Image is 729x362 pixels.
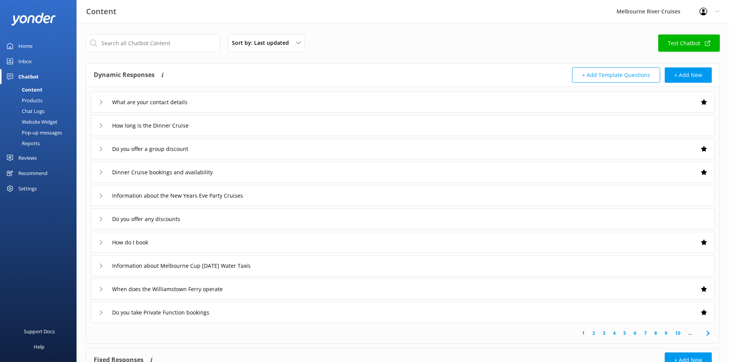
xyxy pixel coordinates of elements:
[5,127,77,138] a: Pop-up messages
[630,329,640,337] a: 6
[86,5,116,18] h3: Content
[232,39,294,47] span: Sort by: Last updated
[599,329,609,337] a: 3
[18,54,32,69] div: Inbox
[94,67,155,83] h4: Dynamic Responses
[665,67,712,83] button: + Add New
[18,165,47,181] div: Recommend
[5,138,77,149] a: Reports
[5,127,62,138] div: Pop-up messages
[589,329,599,337] a: 2
[5,106,44,116] div: Chat Logs
[609,329,620,337] a: 4
[5,116,57,127] div: Website Widget
[620,329,630,337] a: 5
[578,329,589,337] a: 1
[5,95,42,106] div: Products
[671,329,684,337] a: 10
[658,34,720,52] a: Test Chatbot
[18,69,39,84] div: Chatbot
[5,84,77,95] a: Content
[5,106,77,116] a: Chat Logs
[18,38,33,54] div: Home
[5,116,77,127] a: Website Widget
[86,34,220,52] input: Search all Chatbot Content
[640,329,651,337] a: 7
[24,324,55,339] div: Support Docs
[34,339,44,354] div: Help
[5,95,77,106] a: Products
[11,13,55,25] img: yonder-white-logo.png
[661,329,671,337] a: 9
[684,329,695,337] span: ...
[18,181,37,196] div: Settings
[5,84,42,95] div: Content
[5,138,40,149] div: Reports
[18,150,37,165] div: Reviews
[572,67,660,83] button: + Add Template Questions
[651,329,661,337] a: 8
